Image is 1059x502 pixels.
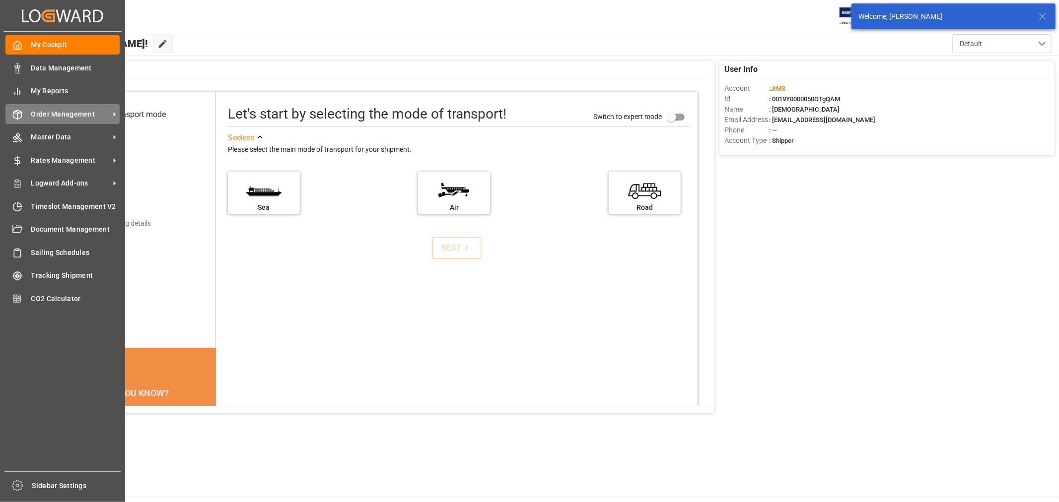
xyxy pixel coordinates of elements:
[769,106,840,113] span: : [DEMOGRAPHIC_DATA]
[724,83,769,94] span: Account
[31,155,110,166] span: Rates Management
[89,109,166,121] div: Select transport mode
[31,178,110,188] span: Logward Add-ons
[769,85,785,92] span: :
[228,144,691,156] div: Please select the main mode of transport for your shipment.
[858,11,1029,22] div: Welcome, [PERSON_NAME]
[41,34,148,53] span: Hello [PERSON_NAME]!
[31,270,120,281] span: Tracking Shipment
[5,58,120,77] a: Data Management
[228,104,506,125] div: Let's start by selecting the mode of transport!
[769,116,875,124] span: : [EMAIL_ADDRESS][DOMAIN_NAME]
[593,112,662,120] span: Switch to expert mode
[724,125,769,135] span: Phone
[31,86,120,96] span: My Reports
[960,39,982,49] span: Default
[614,202,676,213] div: Road
[769,137,794,144] span: : Shipper
[724,104,769,115] span: Name
[5,220,120,239] a: Document Management
[228,132,255,144] div: See less
[31,40,120,50] span: My Cockpit
[32,481,121,491] span: Sidebar Settings
[769,95,840,103] span: : 0019Y0000050OTgQAM
[5,35,120,55] a: My Cockpit
[56,382,216,403] div: DID YOU KNOW?
[441,242,472,254] div: NEXT
[31,294,120,304] span: CO2 Calculator
[423,202,485,213] div: Air
[31,201,120,212] span: Timeslot Management V2
[68,403,204,463] div: The energy needed to power one large container ship across the ocean in a single day is the same ...
[5,81,120,101] a: My Reports
[31,224,120,235] span: Document Management
[31,63,120,73] span: Data Management
[202,403,216,475] button: next slide / item
[5,289,120,308] a: CO2 Calculator
[724,115,769,125] span: Email Address
[31,248,120,258] span: Sailing Schedules
[233,202,295,213] div: Sea
[5,243,120,262] a: Sailing Schedules
[952,34,1052,53] button: open menu
[724,94,769,104] span: Id
[31,109,110,120] span: Order Management
[769,126,777,134] span: : —
[5,196,120,216] a: Timeslot Management V2
[724,135,769,146] span: Account Type
[31,132,110,142] span: Master Data
[432,237,482,259] button: NEXT
[771,85,785,92] span: JIMS
[724,63,758,75] span: User Info
[5,266,120,285] a: Tracking Shipment
[840,7,874,25] img: Exertis%20JAM%20-%20Email%20Logo.jpg_1722504956.jpg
